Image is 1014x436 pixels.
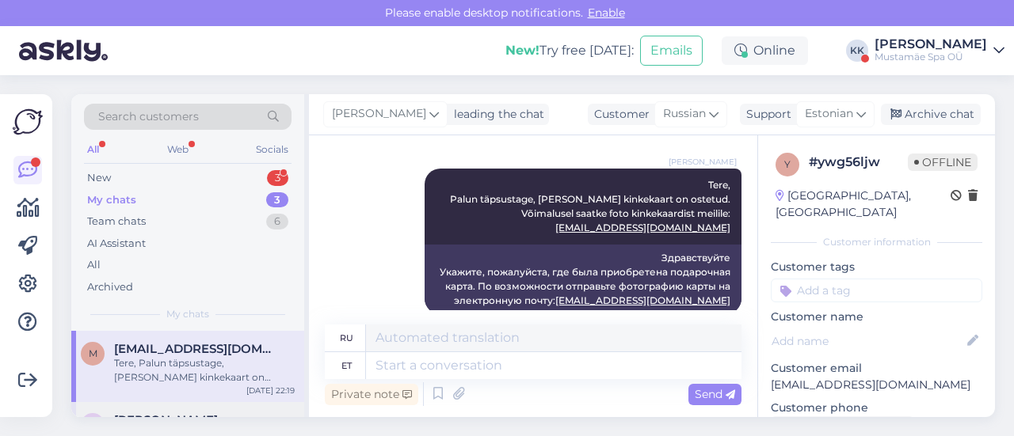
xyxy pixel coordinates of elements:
[266,192,288,208] div: 3
[332,105,426,123] span: [PERSON_NAME]
[809,153,908,172] div: # ywg56ljw
[875,51,987,63] div: Mustamäe Spa OÜ
[695,387,735,401] span: Send
[875,38,987,51] div: [PERSON_NAME]
[325,384,418,405] div: Private note
[425,245,741,314] div: Здравствуйте Укажите, пожалуйста, где была приобретена подарочная карта. По возможности отправьте...
[555,222,730,233] a: [EMAIL_ADDRESS][DOMAIN_NAME]
[87,236,146,252] div: AI Assistant
[266,214,288,229] div: 6
[87,192,136,208] div: My chats
[114,356,295,385] div: Tere, Palun täpsustage, [PERSON_NAME] kinkekaart on ostetud. Võimalusel saatke foto kinkekaardist...
[722,36,808,65] div: Online
[89,347,97,359] span: m
[164,139,192,160] div: Web
[583,6,630,20] span: Enable
[772,332,964,350] input: Add name
[663,105,706,123] span: Russian
[771,259,982,275] p: Customer tags
[776,188,951,221] div: [GEOGRAPHIC_DATA], [GEOGRAPHIC_DATA]
[784,158,791,170] span: y
[448,106,544,123] div: leading the chat
[555,294,730,306] a: [EMAIL_ADDRESS][DOMAIN_NAME]
[114,413,218,427] span: Terosmo Lindeta
[908,154,978,171] span: Offline
[588,106,650,123] div: Customer
[87,279,133,295] div: Archived
[846,40,868,62] div: KK
[771,279,982,302] input: Add a tag
[98,108,199,125] span: Search customers
[505,43,539,58] b: New!
[246,385,295,396] div: [DATE] 22:19
[669,156,737,168] span: [PERSON_NAME]
[253,139,292,160] div: Socials
[875,38,1004,63] a: [PERSON_NAME]Mustamäe Spa OÜ
[340,324,353,351] div: ru
[771,235,982,249] div: Customer information
[771,360,982,377] p: Customer email
[771,309,982,325] p: Customer name
[87,170,111,186] div: New
[114,342,279,356] span: marine129@mail.ru
[84,139,102,160] div: All
[87,257,101,273] div: All
[640,36,703,66] button: Emails
[267,170,288,186] div: 3
[341,352,352,379] div: et
[881,104,981,125] div: Archive chat
[13,107,43,137] img: Askly Logo
[805,105,853,123] span: Estonian
[505,41,634,60] div: Try free [DATE]:
[771,400,982,416] p: Customer phone
[87,214,146,229] div: Team chats
[166,307,209,321] span: My chats
[771,377,982,393] p: [EMAIL_ADDRESS][DOMAIN_NAME]
[740,106,791,123] div: Support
